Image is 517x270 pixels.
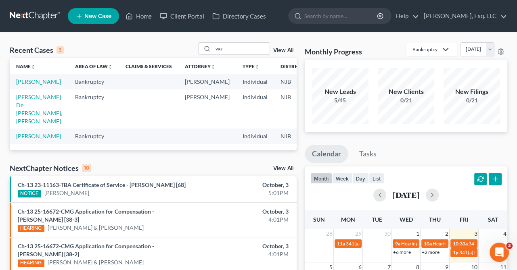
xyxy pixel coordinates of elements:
div: 4:01PM [204,250,289,258]
span: Thu [429,216,441,223]
i: unfold_more [211,64,216,69]
span: 3 [473,229,478,239]
span: 11a [337,241,345,247]
i: unfold_more [31,64,36,69]
a: [PERSON_NAME] & [PERSON_NAME] [48,258,144,266]
a: Attorneyunfold_more [185,63,216,69]
a: Ch-13 25-16672-CMG Application for Compensation - [PERSON_NAME] [38-2] [18,243,154,258]
a: Directory Cases [208,9,270,23]
a: Client Portal [156,9,208,23]
i: unfold_more [108,64,113,69]
span: Hearing for [PERSON_NAME] [433,241,496,247]
div: NOTICE [18,190,41,197]
div: 4:01PM [204,216,289,224]
button: month [310,173,332,184]
a: [PERSON_NAME] De [PERSON_NAME], [PERSON_NAME] [16,93,62,125]
a: Help [392,9,419,23]
span: 10:30a [453,241,468,247]
a: [PERSON_NAME] [44,189,89,197]
h3: Monthly Progress [305,47,362,56]
div: 3 [57,46,64,54]
div: Recent Cases [10,45,64,55]
div: October, 3 [204,242,289,250]
a: +2 more [422,249,440,255]
span: Mon [341,216,355,223]
span: 2 [444,229,449,239]
button: list [369,173,384,184]
td: Bankruptcy [69,129,119,143]
td: NJB [274,89,314,129]
span: 10a [424,241,432,247]
a: View All [273,166,293,171]
h2: [DATE] [393,191,419,199]
span: New Case [84,13,111,19]
td: [PERSON_NAME] [178,89,236,129]
a: Home [121,9,156,23]
td: Bankruptcy [69,89,119,129]
span: 9a [395,241,400,247]
span: Sun [313,216,325,223]
div: New Clients [378,87,434,96]
div: 10 [82,164,91,172]
span: Wed [399,216,412,223]
span: Fri [460,216,468,223]
td: [PERSON_NAME] [178,74,236,89]
a: Districtunfold_more [280,63,307,69]
a: Nameunfold_more [16,63,36,69]
td: NJB [274,74,314,89]
a: +6 more [393,249,411,255]
td: Individual [236,74,274,89]
a: [PERSON_NAME] & [PERSON_NAME] [48,224,144,232]
th: Claims & Services [119,58,178,74]
button: week [332,173,352,184]
div: 0/21 [378,96,434,104]
iframe: Intercom live chat [490,243,509,262]
span: 1 [415,229,420,239]
a: [PERSON_NAME] [16,78,61,85]
div: HEARING [18,225,44,232]
span: 29 [354,229,362,239]
a: Calendar [305,145,348,163]
td: Individual [236,89,274,129]
td: Bankruptcy [69,74,119,89]
div: 5:01PM [204,189,289,197]
span: Sat [488,216,498,223]
a: [PERSON_NAME], Esq. LLC [420,9,507,23]
a: Ch-13 25-16672-CMG Application for Compensation - [PERSON_NAME] [38-3] [18,208,154,223]
div: New Leads [312,87,368,96]
input: Search by name... [304,8,378,23]
a: Ch-13 23-11163-TBA Certificate of Service - [PERSON_NAME] [68] [18,181,186,188]
a: Typeunfold_more [243,63,260,69]
span: 4 [502,229,507,239]
div: NextChapter Notices [10,163,91,173]
div: October, 3 [204,208,289,216]
div: October, 3 [204,181,289,189]
span: 28 [325,229,333,239]
span: 30 [383,229,391,239]
div: 0/21 [444,96,500,104]
div: HEARING [18,260,44,267]
span: Tue [372,216,382,223]
a: View All [273,48,293,53]
td: NJB [274,129,314,143]
a: Tasks [352,145,384,163]
a: [PERSON_NAME] [16,133,61,139]
div: New Filings [444,87,500,96]
button: day [352,173,369,184]
span: 3 [506,243,513,249]
i: unfold_more [255,64,260,69]
span: 341(a) meeting for [PERSON_NAME] [346,241,424,247]
span: Hearing for [PERSON_NAME] [401,241,464,247]
div: 5/45 [312,96,368,104]
a: Area of Lawunfold_more [75,63,113,69]
div: Bankruptcy [412,46,437,53]
span: 1p [453,249,458,255]
td: Individual [236,129,274,143]
input: Search by name... [213,43,270,54]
